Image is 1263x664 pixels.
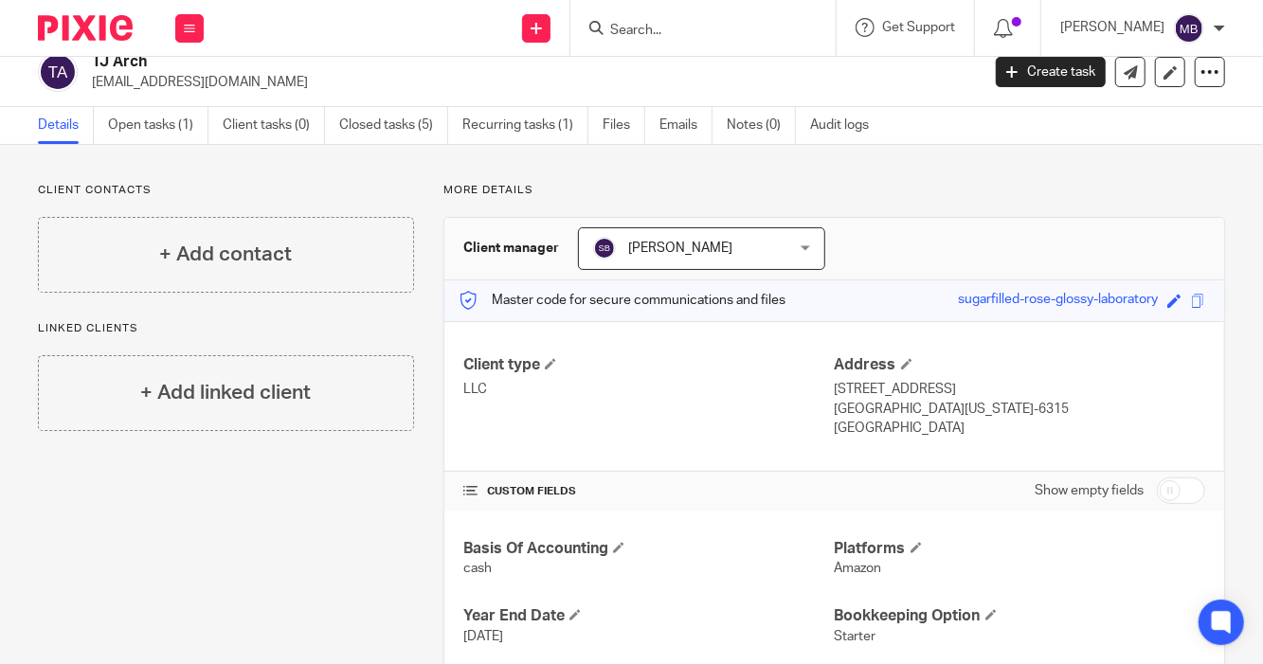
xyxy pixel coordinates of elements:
[659,107,713,144] a: Emails
[593,237,616,260] img: svg%3E
[835,380,1205,399] p: [STREET_ADDRESS]
[810,107,883,144] a: Audit logs
[140,378,311,407] h4: + Add linked client
[462,107,588,144] a: Recurring tasks (1)
[38,15,133,41] img: Pixie
[1174,13,1204,44] img: svg%3E
[459,291,785,310] p: Master code for secure communications and files
[38,321,414,336] p: Linked clients
[38,52,78,92] img: svg%3E
[339,107,448,144] a: Closed tasks (5)
[463,606,834,626] h4: Year End Date
[92,73,967,92] p: [EMAIL_ADDRESS][DOMAIN_NAME]
[835,355,1205,375] h4: Address
[835,400,1205,419] p: [GEOGRAPHIC_DATA][US_STATE]-6315
[835,562,882,575] span: Amazon
[463,630,503,643] span: [DATE]
[727,107,796,144] a: Notes (0)
[443,183,1225,198] p: More details
[628,242,732,255] span: [PERSON_NAME]
[1035,481,1144,500] label: Show empty fields
[463,380,834,399] p: LLC
[835,630,876,643] span: Starter
[835,419,1205,438] p: [GEOGRAPHIC_DATA]
[835,539,1205,559] h4: Platforms
[463,562,492,575] span: cash
[463,355,834,375] h4: Client type
[92,52,792,72] h2: TJ Arch
[958,290,1158,312] div: sugarfilled-rose-glossy-laboratory
[38,183,414,198] p: Client contacts
[108,107,208,144] a: Open tasks (1)
[223,107,325,144] a: Client tasks (0)
[603,107,645,144] a: Files
[608,23,779,40] input: Search
[996,57,1106,87] a: Create task
[882,21,955,34] span: Get Support
[835,606,1205,626] h4: Bookkeeping Option
[463,484,834,499] h4: CUSTOM FIELDS
[38,107,94,144] a: Details
[463,239,559,258] h3: Client manager
[1060,18,1164,37] p: [PERSON_NAME]
[463,539,834,559] h4: Basis Of Accounting
[159,240,292,269] h4: + Add contact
